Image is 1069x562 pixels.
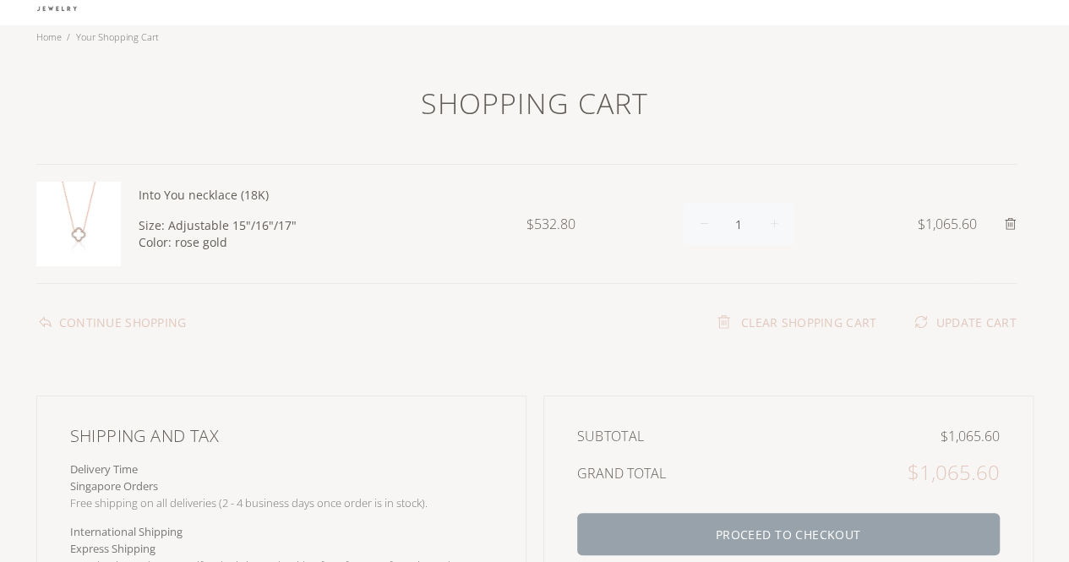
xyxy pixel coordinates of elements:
[139,187,269,203] a: Into You necklace (18K)
[70,541,155,556] b: Express Shipping
[577,513,1000,555] button: PROCEED TO CHECKOUT
[526,216,663,232] div: $532.80
[36,311,187,331] a: CONTINUE SHOPPING
[70,423,493,449] h4: SHIPPING AND TAX
[70,461,138,477] strong: Delivery Time
[577,423,784,449] th: SUBTOTAL
[70,477,493,511] p: Free shipping on all deliveries (2 - 4 business days once order is in stock).
[870,216,977,232] div: $1,065.60
[67,25,164,49] li: Your Shopping Cart
[36,30,62,43] a: Home
[784,423,1000,449] td: $1,065.60
[913,311,1016,331] a: UPDATE CART
[683,203,794,245] input: 2 In stock for Immediate Shipping
[753,203,794,245] span: 2 In stock for Immediate Shipping
[70,524,183,539] b: International Shipping
[139,217,510,251] p: Size: Adjustable 15"/16"/17" Color: rose gold
[717,313,876,331] a: CLEAR SHOPPING CART
[784,449,1000,496] td: $1,065.60
[577,449,784,496] th: GRAND TOTAL
[36,85,1034,164] h1: SHOPPING CART
[70,478,158,494] b: Singapore Orders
